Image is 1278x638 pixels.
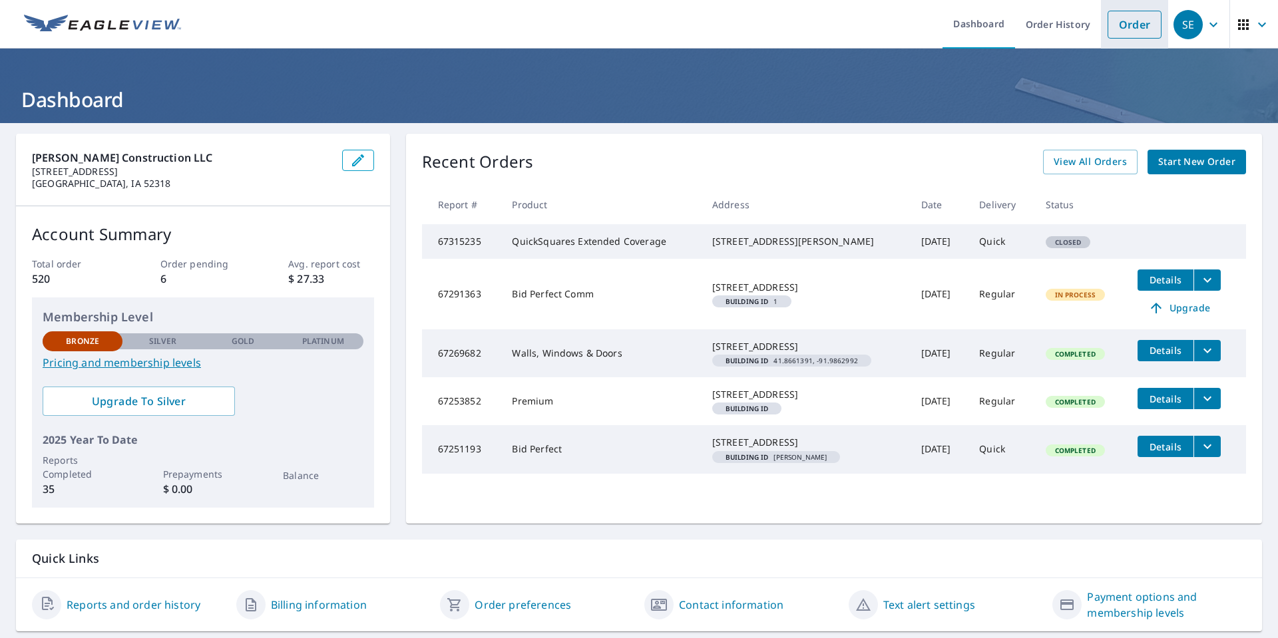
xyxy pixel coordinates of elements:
p: 2025 Year To Date [43,432,363,448]
p: Bronze [66,335,99,347]
em: Building ID [726,405,769,412]
th: Delivery [968,185,1034,224]
span: Details [1146,344,1185,357]
span: Completed [1047,446,1104,455]
p: [GEOGRAPHIC_DATA], IA 52318 [32,178,331,190]
td: Bid Perfect Comm [501,259,701,329]
span: Completed [1047,397,1104,406]
a: Text alert settings [883,597,975,613]
button: filesDropdownBtn-67269682 [1193,340,1221,361]
td: [DATE] [911,224,969,259]
td: Premium [501,377,701,425]
div: [STREET_ADDRESS] [712,340,900,353]
th: Report # [422,185,502,224]
td: Quick [968,425,1034,473]
td: 67269682 [422,329,502,377]
td: 67315235 [422,224,502,259]
button: detailsBtn-67253852 [1138,388,1193,409]
p: Silver [149,335,177,347]
th: Status [1035,185,1127,224]
p: Quick Links [32,550,1246,567]
p: 35 [43,481,122,497]
a: Billing information [271,597,367,613]
span: Start New Order [1158,154,1235,170]
a: Upgrade To Silver [43,387,235,416]
span: [PERSON_NAME] [718,454,835,460]
a: Payment options and membership levels [1087,589,1246,621]
p: Membership Level [43,308,363,326]
span: In Process [1047,290,1104,299]
span: 1 [718,298,786,305]
td: [DATE] [911,377,969,425]
p: Balance [283,468,363,482]
span: Completed [1047,349,1104,359]
td: [DATE] [911,259,969,329]
td: [DATE] [911,425,969,473]
p: Gold [232,335,254,347]
td: Bid Perfect [501,425,701,473]
span: Details [1146,440,1185,453]
td: Regular [968,377,1034,425]
td: Quick [968,224,1034,259]
a: View All Orders [1043,150,1138,174]
td: Regular [968,259,1034,329]
span: Details [1146,393,1185,405]
p: Total order [32,257,117,271]
p: $ 0.00 [163,481,243,497]
p: 6 [160,271,246,287]
p: Reports Completed [43,453,122,481]
em: Building ID [726,454,769,460]
button: detailsBtn-67251193 [1138,436,1193,457]
td: 67253852 [422,377,502,425]
a: Pricing and membership levels [43,355,363,371]
td: 67291363 [422,259,502,329]
span: Details [1146,273,1185,286]
button: filesDropdownBtn-67253852 [1193,388,1221,409]
img: EV Logo [24,15,181,35]
p: [STREET_ADDRESS] [32,166,331,178]
div: SE [1173,10,1203,39]
td: QuickSquares Extended Coverage [501,224,701,259]
span: 41.8661391, -91.9862992 [718,357,866,364]
button: detailsBtn-67291363 [1138,269,1193,291]
span: Closed [1047,238,1090,247]
div: [STREET_ADDRESS] [712,388,900,401]
td: Walls, Windows & Doors [501,329,701,377]
a: Order [1108,11,1162,39]
button: filesDropdownBtn-67291363 [1193,269,1221,291]
p: 520 [32,271,117,287]
td: Regular [968,329,1034,377]
em: Building ID [726,357,769,364]
p: [PERSON_NAME] Construction LLC [32,150,331,166]
p: Platinum [302,335,344,347]
div: [STREET_ADDRESS] [712,436,900,449]
th: Product [501,185,701,224]
div: [STREET_ADDRESS] [712,281,900,294]
td: 67251193 [422,425,502,473]
h1: Dashboard [16,86,1262,113]
p: Prepayments [163,467,243,481]
th: Date [911,185,969,224]
p: $ 27.33 [288,271,373,287]
button: detailsBtn-67269682 [1138,340,1193,361]
button: filesDropdownBtn-67251193 [1193,436,1221,457]
p: Recent Orders [422,150,534,174]
p: Order pending [160,257,246,271]
p: Account Summary [32,222,374,246]
em: Building ID [726,298,769,305]
th: Address [702,185,911,224]
a: Upgrade [1138,297,1221,319]
a: Start New Order [1148,150,1246,174]
p: Avg. report cost [288,257,373,271]
a: Reports and order history [67,597,200,613]
span: Upgrade [1146,300,1213,316]
a: Contact information [679,597,783,613]
td: [DATE] [911,329,969,377]
span: Upgrade To Silver [53,394,224,408]
div: [STREET_ADDRESS][PERSON_NAME] [712,235,900,248]
a: Order preferences [475,597,571,613]
span: View All Orders [1054,154,1127,170]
